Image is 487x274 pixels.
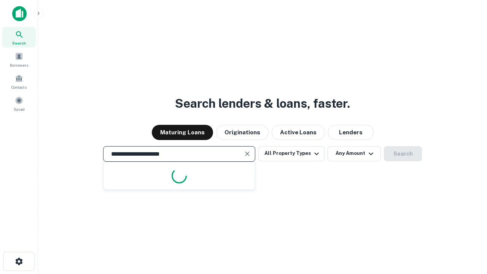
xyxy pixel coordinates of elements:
[216,125,269,140] button: Originations
[11,84,27,90] span: Contacts
[242,148,253,159] button: Clear
[14,106,25,112] span: Saved
[2,71,36,92] a: Contacts
[175,94,350,113] h3: Search lenders & loans, faster.
[2,49,36,70] a: Borrowers
[2,27,36,48] a: Search
[2,93,36,114] a: Saved
[449,213,487,250] iframe: Chat Widget
[152,125,213,140] button: Maturing Loans
[328,146,381,161] button: Any Amount
[258,146,325,161] button: All Property Types
[12,40,26,46] span: Search
[272,125,325,140] button: Active Loans
[328,125,374,140] button: Lenders
[10,62,28,68] span: Borrowers
[12,6,27,21] img: capitalize-icon.png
